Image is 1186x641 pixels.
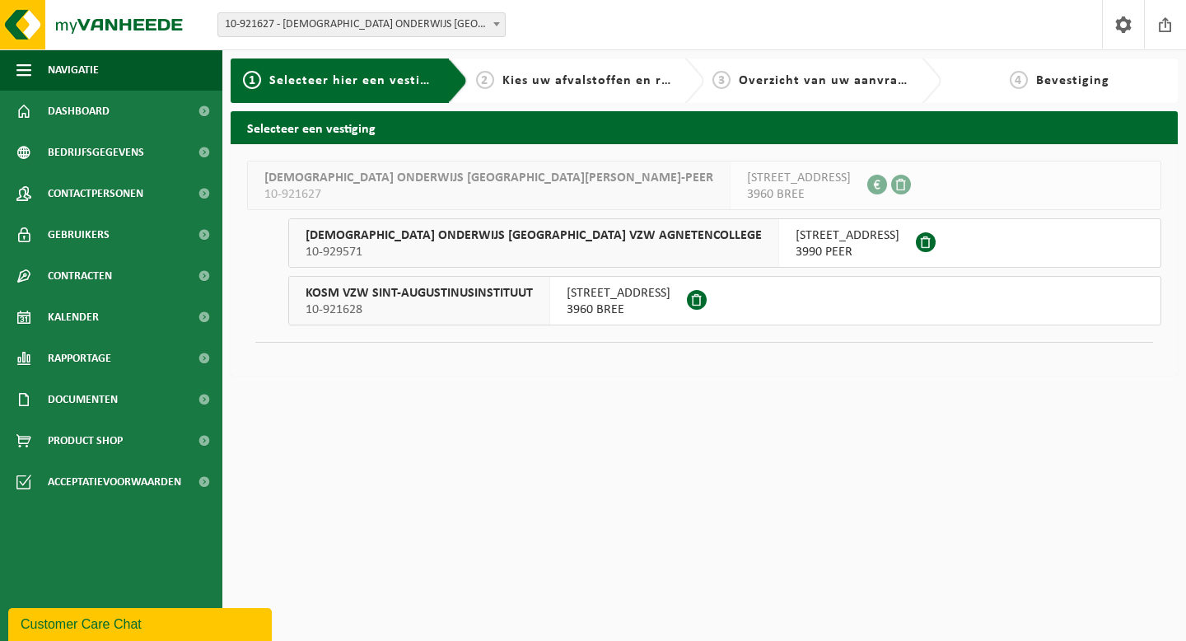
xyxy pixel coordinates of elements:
[712,71,731,89] span: 3
[243,71,261,89] span: 1
[269,74,447,87] span: Selecteer hier een vestiging
[8,605,275,641] iframe: chat widget
[288,276,1161,325] button: KOSM VZW SINT-AUGUSTINUSINSTITUUT 10-921628 [STREET_ADDRESS]3960 BREE
[306,302,533,318] span: 10-921628
[796,227,899,244] span: [STREET_ADDRESS]
[218,13,505,36] span: 10-921627 - KATHOLIEK ONDERWIJS SINT-MICHIEL BOCHOLT-BREE-PEER - BREE
[747,186,851,203] span: 3960 BREE
[306,285,533,302] span: KOSM VZW SINT-AUGUSTINUSINSTITUUT
[231,111,1178,143] h2: Selecteer een vestiging
[476,71,494,89] span: 2
[1010,71,1028,89] span: 4
[306,244,762,260] span: 10-929571
[48,214,110,255] span: Gebruikers
[502,74,729,87] span: Kies uw afvalstoffen en recipiënten
[48,91,110,132] span: Dashboard
[48,297,99,338] span: Kalender
[306,227,762,244] span: [DEMOGRAPHIC_DATA] ONDERWIJS [GEOGRAPHIC_DATA] VZW AGNETENCOLLEGE
[48,338,111,379] span: Rapportage
[567,285,670,302] span: [STREET_ADDRESS]
[217,12,506,37] span: 10-921627 - KATHOLIEK ONDERWIJS SINT-MICHIEL BOCHOLT-BREE-PEER - BREE
[48,173,143,214] span: Contactpersonen
[48,132,144,173] span: Bedrijfsgegevens
[48,255,112,297] span: Contracten
[48,420,123,461] span: Product Shop
[747,170,851,186] span: [STREET_ADDRESS]
[567,302,670,318] span: 3960 BREE
[1036,74,1109,87] span: Bevestiging
[796,244,899,260] span: 3990 PEER
[288,218,1161,268] button: [DEMOGRAPHIC_DATA] ONDERWIJS [GEOGRAPHIC_DATA] VZW AGNETENCOLLEGE 10-929571 [STREET_ADDRESS]3990 ...
[739,74,913,87] span: Overzicht van uw aanvraag
[48,49,99,91] span: Navigatie
[48,379,118,420] span: Documenten
[264,186,713,203] span: 10-921627
[264,170,713,186] span: [DEMOGRAPHIC_DATA] ONDERWIJS [GEOGRAPHIC_DATA][PERSON_NAME]-PEER
[48,461,181,503] span: Acceptatievoorwaarden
